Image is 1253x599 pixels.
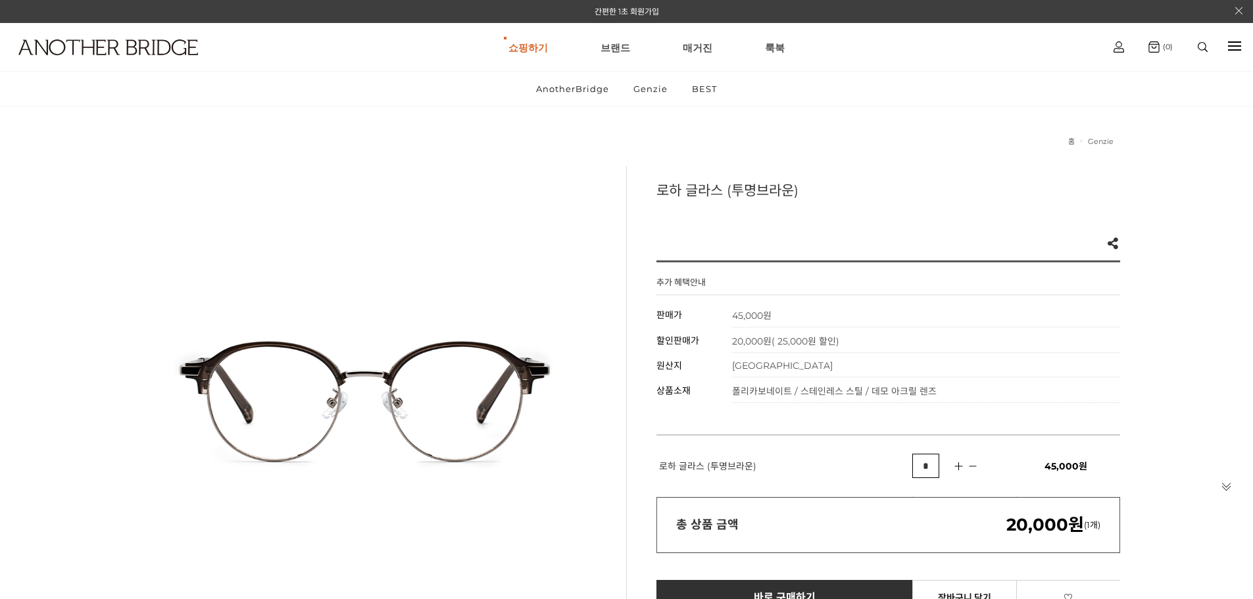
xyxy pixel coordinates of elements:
[656,360,682,371] span: 원산지
[1088,137,1114,146] a: Genzie
[656,309,682,321] span: 판매가
[622,72,679,106] a: Genzie
[1114,41,1124,53] img: cart
[732,385,937,397] span: 폴리카보네이트 / 스테인레스 스틸 / 데모 아크릴 렌즈
[595,7,659,16] a: 간편한 1초 회원가입
[656,385,691,396] span: 상품소재
[1006,514,1084,535] em: 20,000원
[964,460,981,472] img: 수량감소
[508,24,548,71] a: 쇼핑하기
[656,335,699,347] span: 할인판매가
[656,435,913,497] td: 로하 글라스 (투명브라운)
[732,335,839,347] span: 20,000원
[601,24,630,71] a: 브랜드
[1006,519,1100,530] span: (1개)
[772,335,839,347] span: ( 25,000원 할인)
[1148,41,1173,53] a: (0)
[18,39,198,55] img: logo
[676,517,739,532] strong: 총 상품 금액
[681,72,728,106] a: BEST
[1068,137,1075,146] a: 홈
[525,72,620,106] a: AnotherBridge
[7,39,195,87] a: logo
[732,310,772,322] strong: 45,000원
[765,24,785,71] a: 룩북
[1148,41,1160,53] img: cart
[656,276,706,295] h4: 추가 혜택안내
[1198,42,1208,52] img: search
[656,180,1120,199] h3: 로하 글라스 (투명브라운)
[683,24,712,71] a: 매거진
[948,460,968,473] img: 수량증가
[1044,460,1087,472] span: 45,000원
[732,360,833,371] span: [GEOGRAPHIC_DATA]
[1160,42,1173,51] span: (0)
